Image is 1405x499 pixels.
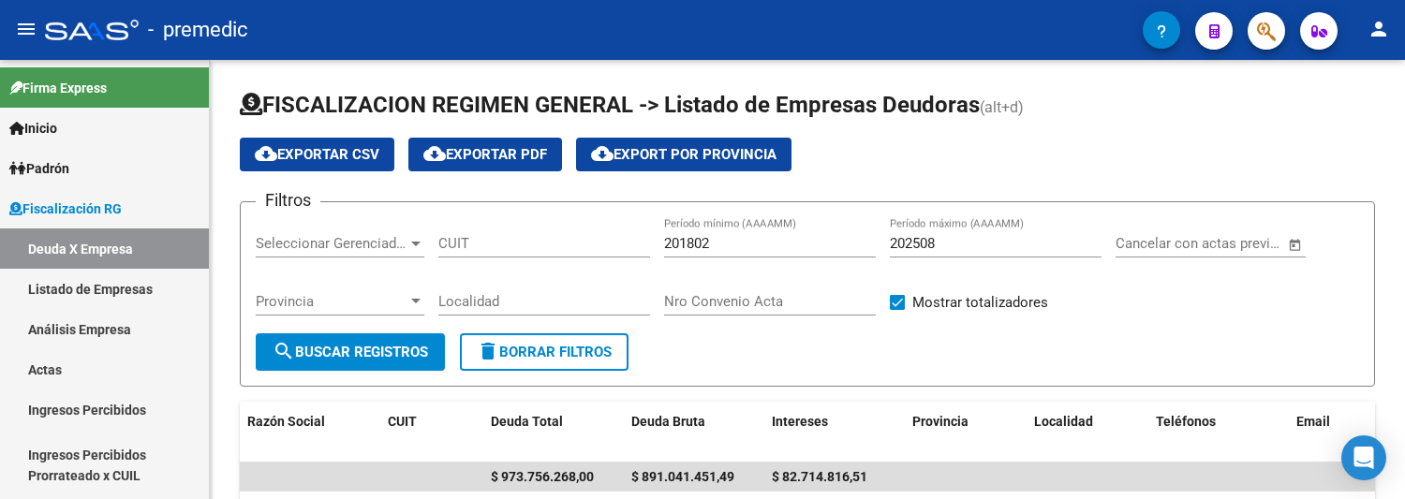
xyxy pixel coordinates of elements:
[15,18,37,40] mat-icon: menu
[380,402,483,463] datatable-header-cell: CUIT
[9,158,69,179] span: Padrón
[148,9,248,51] span: - premedic
[240,402,380,463] datatable-header-cell: Razón Social
[491,414,563,429] span: Deuda Total
[256,187,320,213] h3: Filtros
[491,469,594,484] span: $ 973.756.268,00
[980,98,1024,116] span: (alt+d)
[772,469,867,484] span: $ 82.714.816,51
[1156,414,1216,429] span: Teléfonos
[624,402,764,463] datatable-header-cell: Deuda Bruta
[9,118,57,139] span: Inicio
[273,344,428,360] span: Buscar Registros
[591,142,614,165] mat-icon: cloud_download
[912,291,1048,314] span: Mostrar totalizadores
[255,142,277,165] mat-icon: cloud_download
[1027,402,1148,463] datatable-header-cell: Localidad
[460,333,629,371] button: Borrar Filtros
[9,198,122,219] span: Fiscalización RG
[483,402,624,463] datatable-header-cell: Deuda Total
[240,92,980,118] span: FISCALIZACION REGIMEN GENERAL -> Listado de Empresas Deudoras
[423,146,547,163] span: Exportar PDF
[1284,234,1306,256] button: Open calendar
[905,402,1027,463] datatable-header-cell: Provincia
[240,138,394,171] button: Exportar CSV
[388,414,417,429] span: CUIT
[1368,18,1390,40] mat-icon: person
[477,344,612,360] span: Borrar Filtros
[255,146,379,163] span: Exportar CSV
[273,340,295,362] mat-icon: search
[256,293,407,310] span: Provincia
[256,235,407,252] span: Seleccionar Gerenciador
[1341,435,1386,480] div: Open Intercom Messenger
[1034,414,1093,429] span: Localidad
[631,469,734,484] span: $ 891.041.451,49
[772,414,828,429] span: Intereses
[1148,402,1289,463] datatable-header-cell: Teléfonos
[912,414,969,429] span: Provincia
[256,333,445,371] button: Buscar Registros
[477,340,499,362] mat-icon: delete
[591,146,776,163] span: Export por Provincia
[1296,414,1330,429] span: Email
[631,414,705,429] span: Deuda Bruta
[9,78,107,98] span: Firma Express
[576,138,791,171] button: Export por Provincia
[764,402,905,463] datatable-header-cell: Intereses
[247,414,325,429] span: Razón Social
[408,138,562,171] button: Exportar PDF
[423,142,446,165] mat-icon: cloud_download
